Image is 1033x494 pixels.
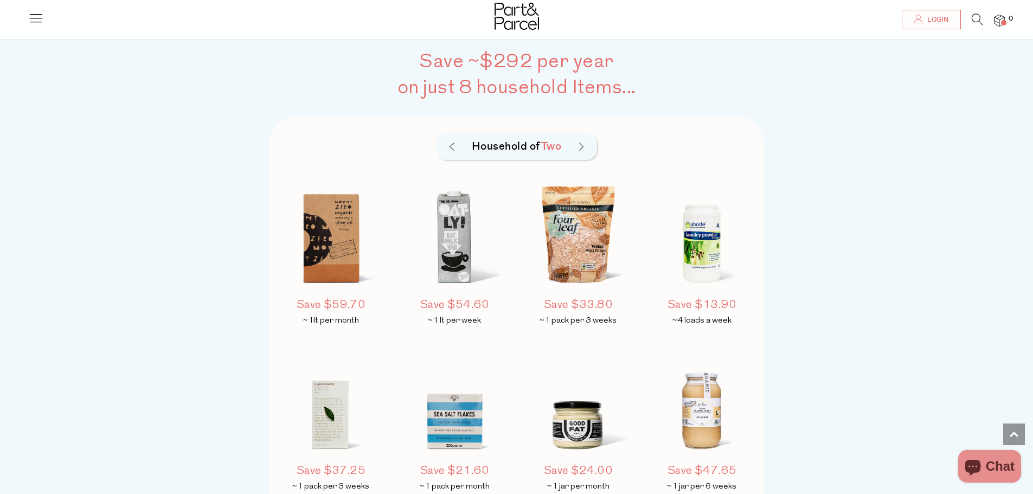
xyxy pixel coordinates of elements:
[645,463,759,479] h5: Save $47.65
[522,482,636,492] p: ~1 jar per month
[955,450,1024,485] inbox-online-store-chat: Shopify online store chat
[495,3,539,30] img: Part&Parcel
[645,297,759,313] h5: Save $13.90
[274,316,388,326] p: ~1lt per month
[522,297,636,313] h5: Save $33.80
[925,15,948,24] span: Login
[522,463,636,479] h5: Save $24.00
[274,482,388,492] p: ~1 pack per 3 weeks
[645,316,759,326] p: ~4 loads a week
[398,316,512,326] p: ~1 lt per week
[541,139,562,154] span: Two
[463,138,571,155] h5: Household of
[270,48,764,74] h2: Save ~$292 per year
[579,143,583,151] img: Right-arrow.png
[274,463,388,479] h5: Save $37.25
[398,463,512,479] h5: Save $21.60
[450,143,454,151] img: left-arrow.png
[274,297,388,313] h5: Save $59.70
[522,316,636,326] p: ~1 pack per 3 weeks
[270,74,764,100] h2: on just 8 household Items...
[1006,14,1016,24] span: 0
[398,297,512,313] h5: Save $54.60
[902,10,961,29] a: Login
[398,482,512,492] p: ~1 pack per month
[994,15,1005,26] a: 0
[645,482,759,492] p: ~1 jar per 6 weeks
